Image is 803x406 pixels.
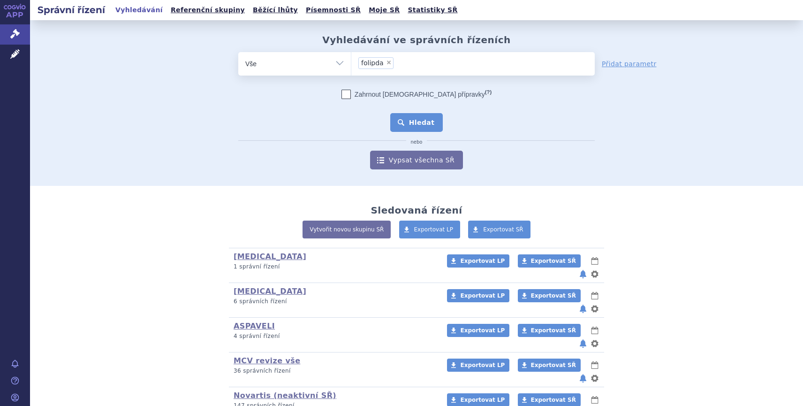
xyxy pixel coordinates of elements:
[460,292,505,299] span: Exportovat LP
[460,362,505,368] span: Exportovat LP
[399,221,461,238] a: Exportovat LP
[447,254,509,268] a: Exportovat LP
[518,359,581,372] a: Exportovat SŘ
[234,287,306,296] a: [MEDICAL_DATA]
[322,34,511,46] h2: Vyhledávání ve správních řízeních
[590,290,599,301] button: lhůty
[234,332,435,340] p: 4 správní řízení
[518,289,581,302] a: Exportovat SŘ
[234,252,306,261] a: [MEDICAL_DATA]
[578,373,588,384] button: notifikace
[531,327,576,334] span: Exportovat SŘ
[30,3,113,16] h2: Správní řízení
[590,338,599,349] button: nastavení
[447,324,509,337] a: Exportovat LP
[460,327,505,334] span: Exportovat LP
[590,360,599,371] button: lhůty
[460,258,505,264] span: Exportovat LP
[234,322,275,330] a: ASPAVELI
[234,367,435,375] p: 36 správních řízení
[250,4,301,16] a: Běžící lhůty
[531,397,576,403] span: Exportovat SŘ
[366,4,402,16] a: Moje SŘ
[590,303,599,314] button: nastavení
[234,263,435,271] p: 1 správní řízení
[590,325,599,336] button: lhůty
[590,268,599,280] button: nastavení
[386,60,392,65] span: ×
[483,226,523,233] span: Exportovat SŘ
[405,4,460,16] a: Statistiky SŘ
[602,59,657,69] a: Přidat parametr
[370,151,463,169] a: Vypsat všechna SŘ
[303,221,391,238] a: Vytvořit novou skupinu SŘ
[590,373,599,384] button: nastavení
[396,57,436,69] input: folipda
[590,255,599,267] button: lhůty
[361,60,384,66] span: folipda
[234,298,435,306] p: 6 správních řízení
[113,4,166,16] a: Vyhledávání
[518,324,581,337] a: Exportovat SŘ
[578,338,588,349] button: notifikace
[485,89,492,95] abbr: (?)
[447,359,509,372] a: Exportovat LP
[531,362,576,368] span: Exportovat SŘ
[414,226,454,233] span: Exportovat LP
[578,303,588,314] button: notifikace
[234,356,300,365] a: MCV revize vše
[590,394,599,406] button: lhůty
[168,4,248,16] a: Referenční skupiny
[371,205,462,216] h2: Sledovaná řízení
[460,397,505,403] span: Exportovat LP
[578,268,588,280] button: notifikace
[468,221,530,238] a: Exportovat SŘ
[390,113,443,132] button: Hledat
[518,254,581,268] a: Exportovat SŘ
[341,90,492,99] label: Zahrnout [DEMOGRAPHIC_DATA] přípravky
[531,258,576,264] span: Exportovat SŘ
[234,391,336,400] a: Novartis (neaktivní SŘ)
[447,289,509,302] a: Exportovat LP
[303,4,364,16] a: Písemnosti SŘ
[531,292,576,299] span: Exportovat SŘ
[406,139,427,145] i: nebo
